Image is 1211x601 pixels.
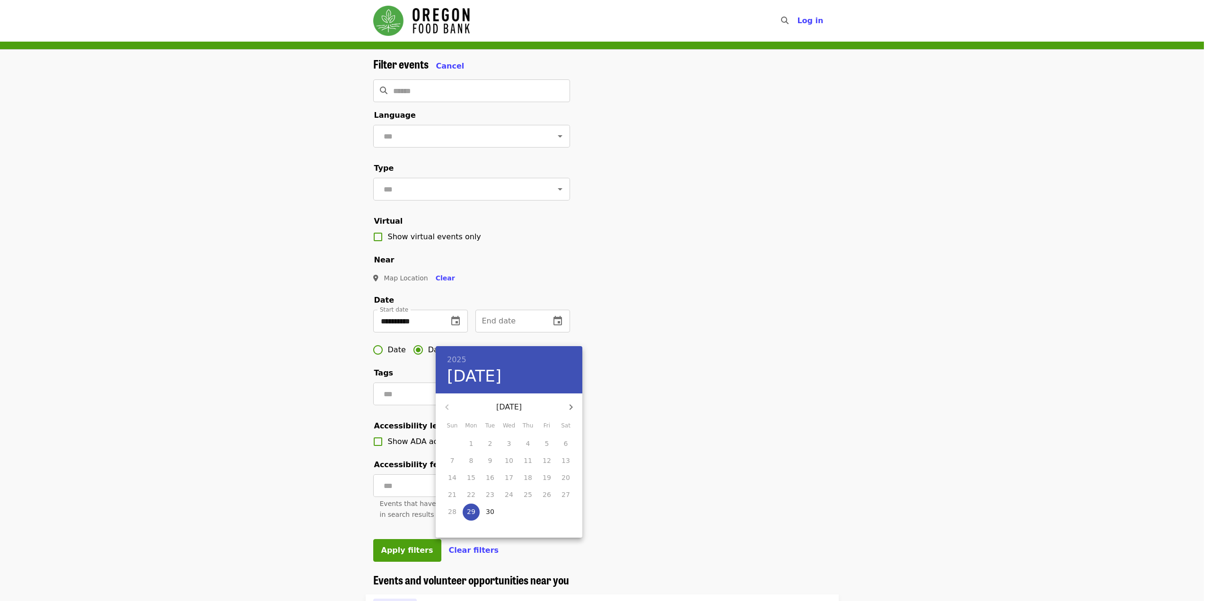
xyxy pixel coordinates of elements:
button: 2025 [447,353,466,366]
p: 30 [486,507,494,516]
span: Tue [482,421,499,431]
button: 30 [482,504,499,521]
span: Fri [538,421,555,431]
span: Mon [463,421,480,431]
p: [DATE] [458,401,560,413]
span: Sat [557,421,574,431]
span: Wed [500,421,518,431]
span: Sun [444,421,461,431]
button: 29 [463,504,480,521]
button: [DATE] [447,366,501,386]
p: 29 [467,507,475,516]
span: Thu [519,421,536,431]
